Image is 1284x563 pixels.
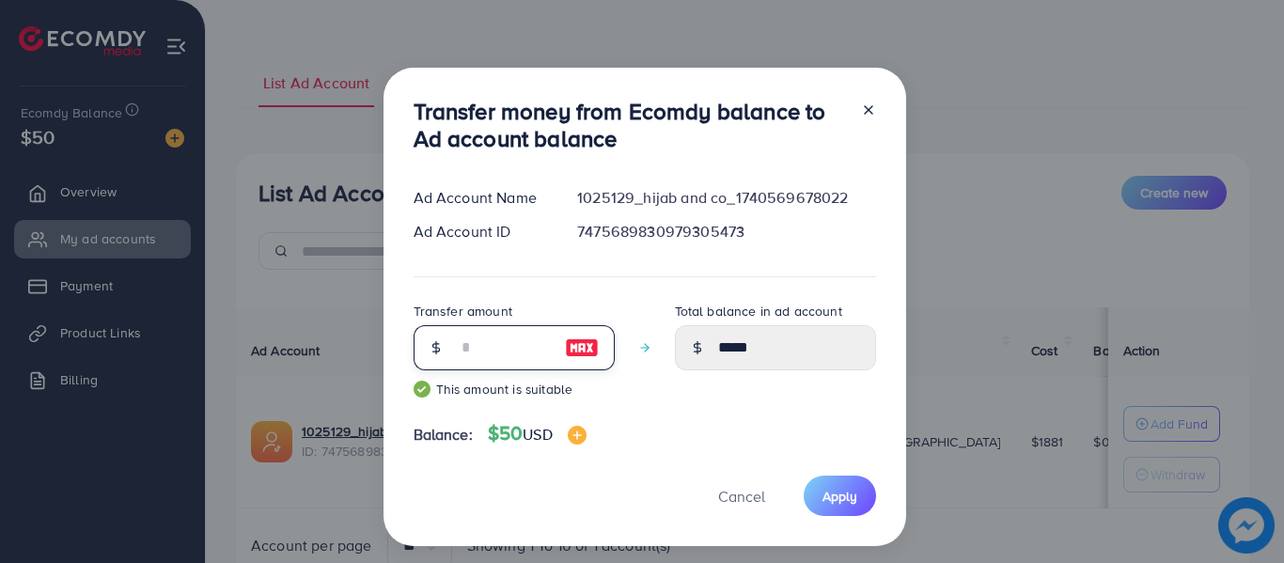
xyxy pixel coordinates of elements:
div: 7475689830979305473 [562,221,890,242]
h4: $50 [488,422,587,446]
span: Apply [822,487,857,506]
img: image [565,336,599,359]
img: image [568,426,587,445]
label: Transfer amount [414,302,512,321]
small: This amount is suitable [414,380,615,399]
div: 1025129_hijab and co_1740569678022 [562,187,890,209]
button: Apply [804,476,876,516]
img: guide [414,381,431,398]
h3: Transfer money from Ecomdy balance to Ad account balance [414,98,846,152]
label: Total balance in ad account [675,302,842,321]
div: Ad Account Name [399,187,563,209]
div: Ad Account ID [399,221,563,242]
button: Cancel [695,476,789,516]
span: Cancel [718,486,765,507]
span: USD [523,424,552,445]
span: Balance: [414,424,473,446]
